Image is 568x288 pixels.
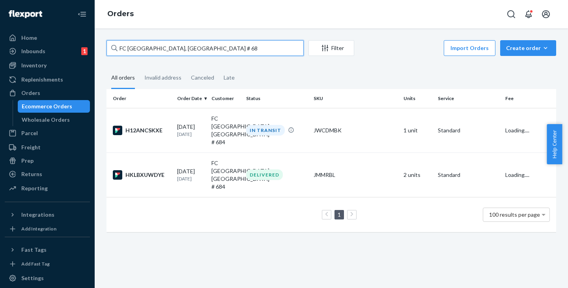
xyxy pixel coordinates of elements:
[435,89,502,108] th: Service
[113,126,171,135] div: H12ANCSKXE
[21,34,37,42] div: Home
[502,108,556,152] td: Loading....
[308,40,354,56] button: Filter
[5,32,90,44] a: Home
[111,67,135,89] div: All orders
[400,108,435,152] td: 1 unit
[211,95,239,102] div: Customer
[444,40,495,56] button: Import Orders
[438,126,499,134] p: Standard
[5,45,90,58] a: Inbounds1
[5,224,90,234] a: Add Integration
[314,171,397,179] div: JMMRBL
[21,211,54,219] div: Integrations
[309,44,354,52] div: Filter
[5,168,90,180] a: Returns
[21,47,45,55] div: Inbounds
[177,167,205,182] div: [DATE]
[106,89,174,108] th: Order
[177,175,205,182] p: [DATE]
[5,73,90,86] a: Replenishments
[177,131,205,137] p: [DATE]
[503,6,519,22] button: Open Search Box
[246,169,283,180] div: DELIVERED
[224,67,235,88] div: Late
[18,113,90,126] a: Wholesale Orders
[144,67,181,88] div: Invalid address
[21,170,42,178] div: Returns
[208,152,243,197] td: FC [GEOGRAPHIC_DATA], [GEOGRAPHIC_DATA] # 684
[22,102,72,110] div: Ecommerce Orders
[314,126,397,134] div: JWCDMBK
[5,259,90,269] a: Add Fast Tag
[5,87,90,99] a: Orders
[21,61,47,69] div: Inventory
[21,225,56,232] div: Add Integration
[9,10,42,18] img: Flexport logo
[5,182,90,195] a: Reporting
[5,208,90,221] button: Integrations
[521,6,536,22] button: Open notifications
[21,274,44,282] div: Settings
[113,170,171,180] div: HKLBXUWDYE
[336,211,342,218] a: Page 1 is your current page
[502,152,556,197] td: Loading....
[18,100,90,113] a: Ecommerce Orders
[106,40,304,56] input: Search orders
[21,129,38,137] div: Parcel
[538,6,554,22] button: Open account menu
[101,3,140,26] ol: breadcrumbs
[438,171,499,179] p: Standard
[400,89,435,108] th: Units
[502,89,556,108] th: Fee
[5,154,90,167] a: Prep
[21,184,48,192] div: Reporting
[243,89,310,108] th: Status
[21,89,40,97] div: Orders
[191,67,214,88] div: Canceled
[107,9,134,18] a: Orders
[5,59,90,72] a: Inventory
[177,123,205,137] div: [DATE]
[489,211,540,218] span: 100 results per page
[22,116,70,124] div: Wholesale Orders
[500,40,556,56] button: Create order
[74,6,90,22] button: Close Navigation
[21,157,34,165] div: Prep
[5,127,90,139] a: Parcel
[5,272,90,284] a: Settings
[208,108,243,152] td: FC [GEOGRAPHIC_DATA], [GEOGRAPHIC_DATA] # 684
[5,141,90,154] a: Freight
[400,152,435,197] td: 2 units
[21,143,41,151] div: Freight
[506,44,550,52] div: Create order
[5,243,90,256] button: Fast Tags
[547,124,562,164] button: Help Center
[21,76,63,84] div: Replenishments
[310,89,400,108] th: SKU
[81,47,88,55] div: 1
[21,260,50,267] div: Add Fast Tag
[174,89,208,108] th: Order Date
[246,125,285,136] div: IN TRANSIT
[21,246,47,254] div: Fast Tags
